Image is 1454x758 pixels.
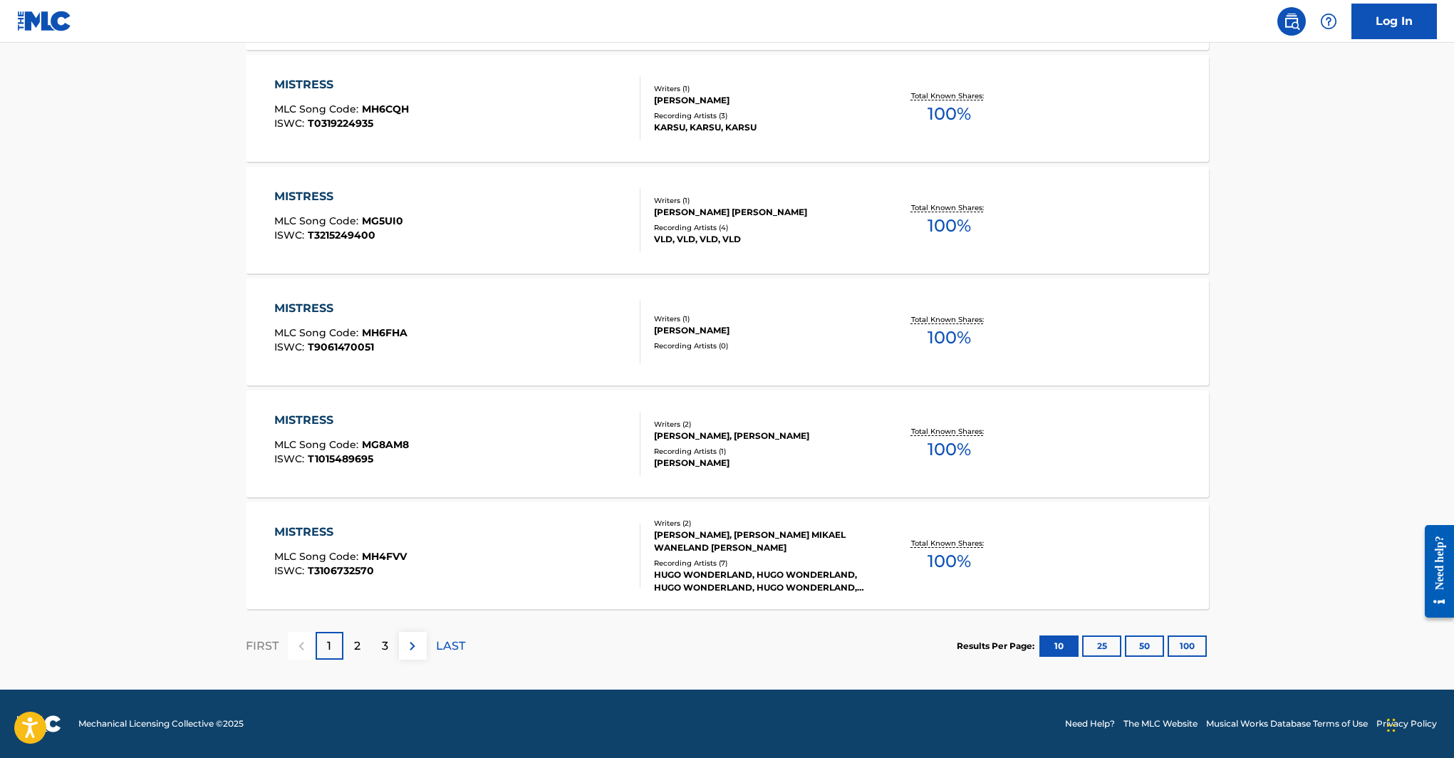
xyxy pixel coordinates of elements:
a: Public Search [1277,7,1306,36]
span: 100 % [928,549,971,574]
iframe: Resource Center [1414,514,1454,629]
img: logo [17,715,61,732]
div: Writers ( 1 ) [654,83,869,94]
p: Total Known Shares: [911,314,987,325]
p: 2 [354,638,360,655]
span: MH6FHA [362,326,407,339]
span: ISWC : [274,117,308,130]
button: 50 [1125,635,1164,657]
button: 100 [1168,635,1207,657]
a: Musical Works Database Terms of Use [1206,717,1368,730]
p: Total Known Shares: [911,538,987,549]
div: MISTRESS [274,412,409,429]
div: [PERSON_NAME] [654,94,869,107]
a: The MLC Website [1123,717,1198,730]
a: Log In [1351,4,1437,39]
a: MISTRESSMLC Song Code:MG5UI0ISWC:T3215249400Writers (1)[PERSON_NAME] [PERSON_NAME]Recording Artis... [246,167,1209,274]
img: MLC Logo [17,11,72,31]
a: Privacy Policy [1376,717,1437,730]
p: 3 [382,638,388,655]
span: 100 % [928,213,971,239]
span: T3106732570 [308,564,374,577]
div: [PERSON_NAME], [PERSON_NAME] [654,430,869,442]
div: HUGO WONDERLAND, HUGO WONDERLAND, HUGO WONDERLAND, HUGO WONDERLAND, HUGO WONDERLAND [654,568,869,594]
a: MISTRESSMLC Song Code:MH4FVVISWC:T3106732570Writers (2)[PERSON_NAME], [PERSON_NAME] MIKAEL WANELA... [246,502,1209,609]
p: Total Known Shares: [911,90,987,101]
div: [PERSON_NAME], [PERSON_NAME] MIKAEL WANELAND [PERSON_NAME] [654,529,869,554]
span: ISWC : [274,341,308,353]
p: LAST [436,638,465,655]
span: 100 % [928,325,971,351]
a: MISTRESSMLC Song Code:MG8AM8ISWC:T1015489695Writers (2)[PERSON_NAME], [PERSON_NAME]Recording Arti... [246,390,1209,497]
div: Recording Artists ( 4 ) [654,222,869,233]
div: Recording Artists ( 1 ) [654,446,869,457]
div: Recording Artists ( 0 ) [654,341,869,351]
button: 25 [1082,635,1121,657]
div: Writers ( 1 ) [654,313,869,324]
div: Help [1314,7,1343,36]
span: ISWC : [274,564,308,577]
span: 100 % [928,101,971,127]
span: 100 % [928,437,971,462]
div: Recording Artists ( 3 ) [654,110,869,121]
div: MISTRESS [274,76,409,93]
img: right [404,638,421,655]
p: FIRST [246,638,279,655]
span: Mechanical Licensing Collective © 2025 [78,717,244,730]
span: MLC Song Code : [274,438,362,451]
p: 1 [327,638,331,655]
span: ISWC : [274,229,308,242]
div: Drag [1387,704,1396,747]
div: [PERSON_NAME] [PERSON_NAME] [654,206,869,219]
div: Writers ( 2 ) [654,518,869,529]
span: MLC Song Code : [274,550,362,563]
span: T1015489695 [308,452,373,465]
span: MG5UI0 [362,214,403,227]
div: MISTRESS [274,300,407,317]
span: MH6CQH [362,103,409,115]
p: Total Known Shares: [911,426,987,437]
img: help [1320,13,1337,30]
span: MLC Song Code : [274,326,362,339]
span: MLC Song Code : [274,103,362,115]
div: VLD, VLD, VLD, VLD [654,233,869,246]
div: Writers ( 1 ) [654,195,869,206]
span: T0319224935 [308,117,373,130]
div: Writers ( 2 ) [654,419,869,430]
a: Need Help? [1065,717,1115,730]
div: [PERSON_NAME] [654,324,869,337]
span: T3215249400 [308,229,375,242]
iframe: Chat Widget [1383,690,1454,758]
a: MISTRESSMLC Song Code:MH6FHAISWC:T9061470051Writers (1)[PERSON_NAME]Recording Artists (0)Total Kn... [246,279,1209,385]
span: MLC Song Code : [274,214,362,227]
p: Total Known Shares: [911,202,987,213]
div: KARSU, KARSU, KARSU [654,121,869,134]
span: T9061470051 [308,341,374,353]
div: MISTRESS [274,524,407,541]
div: Recording Artists ( 7 ) [654,558,869,568]
a: MISTRESSMLC Song Code:MH6CQHISWC:T0319224935Writers (1)[PERSON_NAME]Recording Artists (3)KARSU, K... [246,55,1209,162]
span: MH4FVV [362,550,407,563]
div: MISTRESS [274,188,403,205]
p: Results Per Page: [957,640,1038,653]
span: MG8AM8 [362,438,409,451]
div: [PERSON_NAME] [654,457,869,469]
button: 10 [1039,635,1079,657]
span: ISWC : [274,452,308,465]
img: search [1283,13,1300,30]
